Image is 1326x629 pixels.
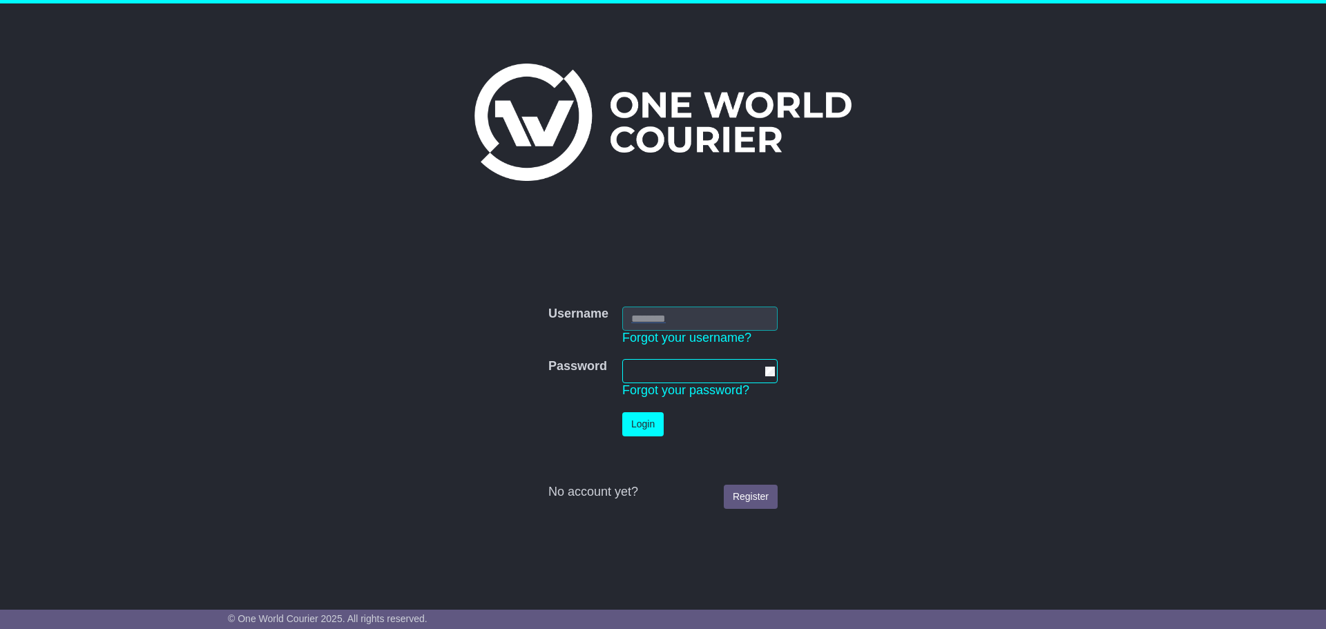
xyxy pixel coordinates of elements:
div: No account yet? [548,485,778,500]
a: Register [724,485,778,509]
img: One World [474,64,852,181]
span: © One World Courier 2025. All rights reserved. [228,613,427,624]
a: Forgot your password? [622,383,749,397]
label: Username [548,307,608,322]
label: Password [548,359,607,374]
a: Forgot your username? [622,331,751,345]
button: Login [622,412,664,436]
